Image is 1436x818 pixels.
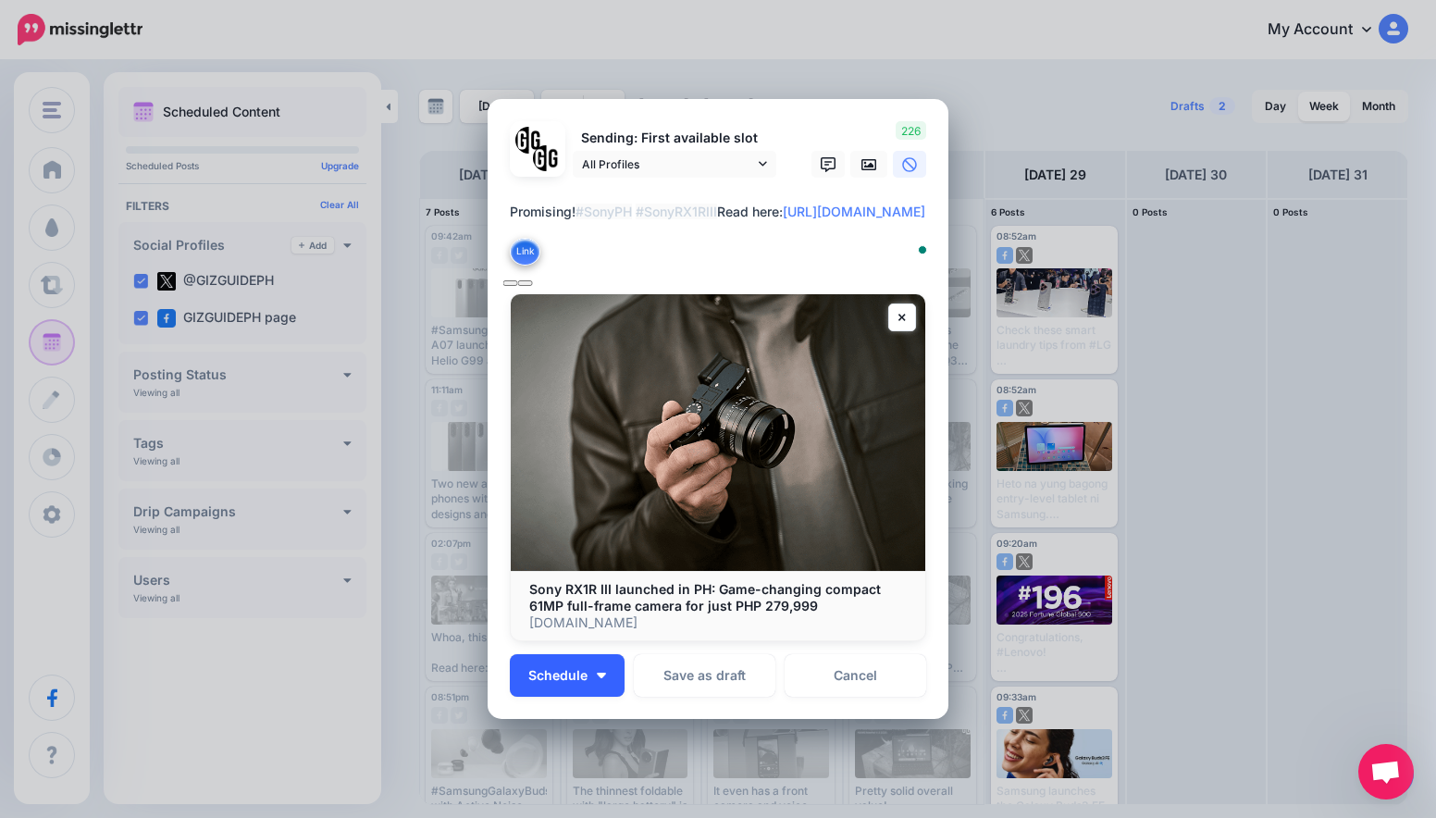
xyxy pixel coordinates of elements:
b: Sony RX1R III launched in PH: Game-changing compact 61MP full-frame camera for just PHP 279,999 [529,581,881,613]
img: JT5sWCfR-79925.png [533,145,560,172]
span: 226 [896,121,926,140]
p: [DOMAIN_NAME] [529,614,907,631]
button: Save as draft [634,654,775,697]
img: Sony RX1R III launched in PH: Game-changing compact 61MP full-frame camera for just PHP 279,999 [511,294,925,570]
span: All Profiles [582,155,754,174]
textarea: To enrich screen reader interactions, please activate Accessibility in Grammarly extension settings [510,201,935,267]
div: Promising! Read here: [510,201,935,223]
img: arrow-down-white.png [597,673,606,678]
a: Cancel [785,654,926,697]
img: 353459792_649996473822713_4483302954317148903_n-bsa138318.png [515,127,542,154]
button: Link [510,238,540,266]
a: All Profiles [573,151,776,178]
span: Schedule [528,669,588,682]
p: Sending: First available slot [573,128,776,149]
button: Schedule [510,654,625,697]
